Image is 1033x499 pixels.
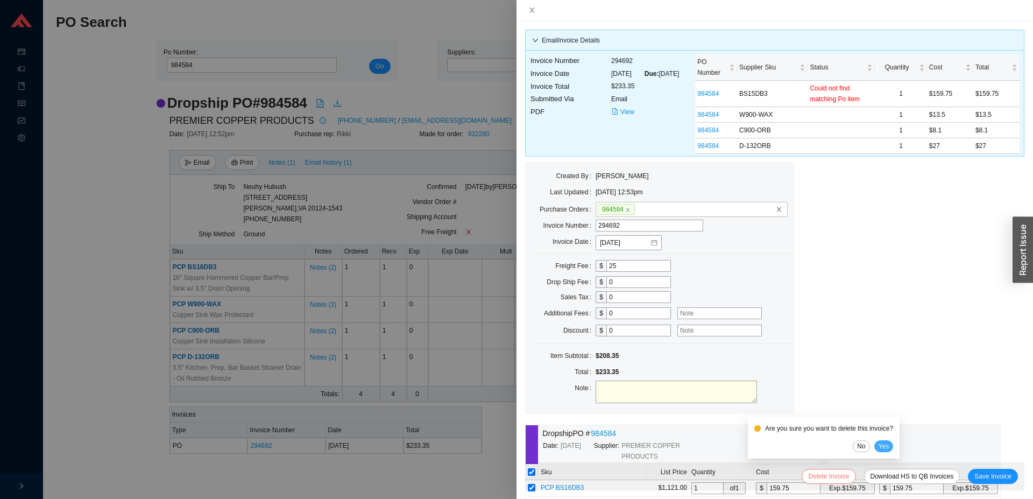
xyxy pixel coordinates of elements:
span: file-pdf [612,108,618,116]
button: Close [525,6,539,15]
label: Discount [563,323,596,338]
td: C900-ORB [737,123,808,138]
div: $ [596,307,606,319]
input: 984584closeclose [635,203,643,215]
td: 1 [875,123,927,138]
span: exclamation-circle [754,425,761,432]
span: $208.35 [596,352,619,360]
th: Quantity sortable [875,54,927,81]
a: 984584 [697,90,719,97]
span: down [532,37,539,44]
div: $ [596,276,606,288]
a: 984584 [697,111,719,118]
th: Supplier Sku sortable [737,54,808,81]
td: $8.1 [927,123,973,138]
td: 294692 [611,54,680,67]
span: 984584 [598,204,635,215]
label: Last Updated [550,185,596,200]
label: Invoice Date [553,234,596,249]
span: View [620,107,634,117]
label: Drop Ship Fee [547,275,596,290]
span: PREMIER COPPER PRODUCTS [621,440,689,462]
label: Note [575,381,596,396]
td: $159.75 [927,81,973,107]
button: file-pdfView [611,106,635,118]
div: Are you sure you want to delete this invoice? [754,423,893,434]
span: Cost [929,62,963,73]
th: Status sortable [808,54,875,81]
div: [DATE] 12:53pm [596,187,681,198]
input: Note [677,325,762,336]
td: PDF [530,106,611,118]
div: $ [596,291,606,303]
td: 1 [875,138,927,154]
td: Email [611,93,680,106]
a: 984584 [697,126,719,134]
td: $13.5 [927,107,973,123]
label: Sales Tax [561,290,596,305]
td: 1 [875,81,927,107]
td: Invoice Total [530,80,611,93]
span: close [625,207,631,213]
th: PO Number sortable [695,54,737,81]
label: Freight Fee [555,258,596,273]
span: Delete Invoice [808,471,849,482]
button: Download HS to QB Invoices [864,469,960,484]
span: PO Number [697,57,727,78]
td: $13.5 [973,107,1020,123]
td: D-132ORB [737,138,808,154]
td: Submitted Via [530,93,611,106]
label: Purchase Orders [540,202,596,217]
a: Download HS to QB Invoices [871,473,954,480]
button: Delete Invoice [802,469,855,484]
span: No [857,441,865,452]
input: 08/04/2025 [600,237,650,248]
div: $ [596,260,606,272]
a: 984584 [591,427,616,440]
label: Total [575,364,596,379]
td: W900-WAX [737,107,808,123]
span: Quantity [877,62,917,73]
span: Status [810,62,865,73]
td: $27 [973,138,1020,154]
td: Invoice Date [530,67,611,80]
th: Total sortable [973,54,1020,81]
td: Invoice Number [530,54,611,67]
span: Total [975,62,1009,73]
div: Email Invoice Details [532,35,1017,46]
div: Dropship PO # [542,427,689,440]
div: $ [596,325,606,336]
span: Due: [645,70,659,78]
span: Supplier Sku [739,62,797,73]
td: $233.35 [611,80,680,93]
span: close [528,6,536,14]
a: 984584 [697,142,719,150]
td: [DATE] [DATE] [611,67,680,80]
label: Invoice Number [543,218,596,233]
span: PCP BS16DB3 [541,484,584,491]
td: $27 [927,138,973,154]
span: $233.35 [596,368,619,376]
span: Yes [879,441,889,452]
th: Cost sortable [927,54,973,81]
td: BS15DB3 [737,81,808,107]
div: Date: Supplier: [543,440,689,462]
label: Item Subtotal [550,348,596,363]
span: [DATE] [561,440,581,462]
button: No [853,440,869,452]
span: Save Invoice [974,471,1011,482]
td: 1 [875,107,927,123]
td: $8.1 [973,123,1020,138]
td: $159.75 [973,81,1020,107]
button: Yes [874,440,894,452]
div: Could not find matching Po item [810,83,873,104]
label: Created By [556,168,596,184]
label: Additional Fees [544,306,596,321]
input: Note [677,307,762,319]
button: Save Invoice [968,469,1018,484]
span: close [776,206,782,213]
div: [PERSON_NAME] [596,171,681,181]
